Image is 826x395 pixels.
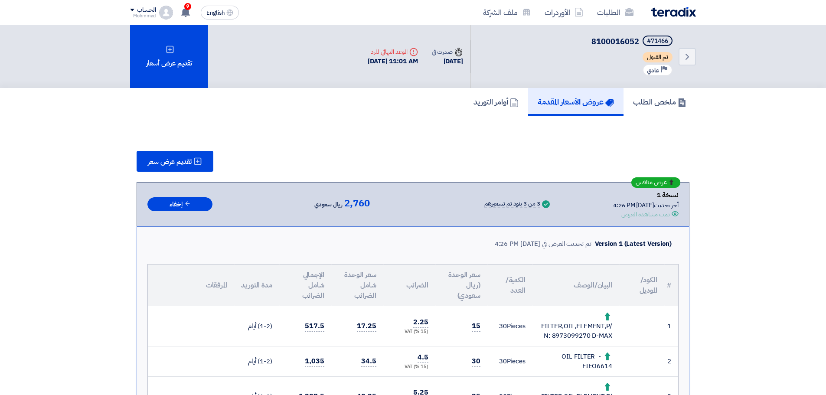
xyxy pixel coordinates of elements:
[613,189,679,201] div: نسخة 1
[473,97,519,107] h5: أوامر التوريد
[595,239,672,249] div: Version 1 (Latest Version)
[390,328,428,336] div: (15 %) VAT
[591,36,639,47] span: 8100016052
[331,264,383,306] th: سعر الوحدة شامل الضرائب
[305,356,324,367] span: 1,035
[383,264,435,306] th: الضرائب
[538,2,590,23] a: الأوردرات
[464,88,528,116] a: أوامر التوريد
[159,6,173,20] img: profile_test.png
[621,210,670,219] div: تمت مشاهدة العرض
[664,346,678,376] td: 2
[368,56,418,66] div: [DATE] 11:01 AM
[314,199,343,210] span: ريال سعودي
[633,97,686,107] h5: ملخص الطلب
[499,321,507,331] span: 30
[476,2,538,23] a: ملف الشركة
[435,264,487,306] th: سعر الوحدة (ريال سعودي)
[528,88,624,116] a: عروض الأسعار المقدمة
[130,13,156,18] div: Mohmmad
[651,7,696,17] img: Teradix logo
[484,201,540,208] div: 3 من 3 بنود تم تسعيرهم
[619,264,664,306] th: الكود/الموديل
[539,352,612,371] div: OIL FILTER -FIEO6614
[487,306,532,346] td: Pieces
[532,264,619,306] th: البيان/الوصف
[148,264,234,306] th: المرفقات
[206,10,225,16] span: English
[413,317,428,328] span: 2.25
[472,321,480,332] span: 15
[613,201,679,210] div: أخر تحديث [DATE] 4:26 PM
[624,88,696,116] a: ملخص الطلب
[148,158,192,165] span: تقديم عرض سعر
[368,47,418,56] div: الموعد النهائي للرد
[234,306,279,346] td: (1-2) أيام
[147,197,212,212] button: إخفاء
[539,311,612,341] div: FILTER,OIL,ELEMENT,P/N: 8973099270 D-MAX
[591,36,674,48] h5: 8100016052
[636,180,667,186] span: عرض منافس
[234,346,279,376] td: (1-2) أيام
[538,97,614,107] h5: عروض الأسعار المقدمة
[357,321,376,332] span: 17.25
[130,25,208,88] div: تقديم عرض أسعار
[418,352,428,363] span: 4.5
[495,239,591,249] div: تم تحديث العرض في [DATE] 4:26 PM
[590,2,640,23] a: الطلبات
[499,356,507,366] span: 30
[647,38,668,44] div: #71466
[279,264,331,306] th: الإجمالي شامل الضرائب
[305,321,324,332] span: 517.5
[487,264,532,306] th: الكمية/العدد
[432,56,463,66] div: [DATE]
[390,363,428,371] div: (15 %) VAT
[647,66,659,75] span: عادي
[137,7,156,14] div: الحساب
[472,356,480,367] span: 30
[234,264,279,306] th: مدة التوريد
[184,3,191,10] span: 9
[344,198,370,209] span: 2,760
[487,346,532,376] td: Pieces
[643,52,673,62] span: تم القبول
[664,264,678,306] th: #
[137,151,213,172] button: تقديم عرض سعر
[201,6,239,20] button: English
[432,47,463,56] div: صدرت في
[361,356,376,367] span: 34.5
[664,306,678,346] td: 1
